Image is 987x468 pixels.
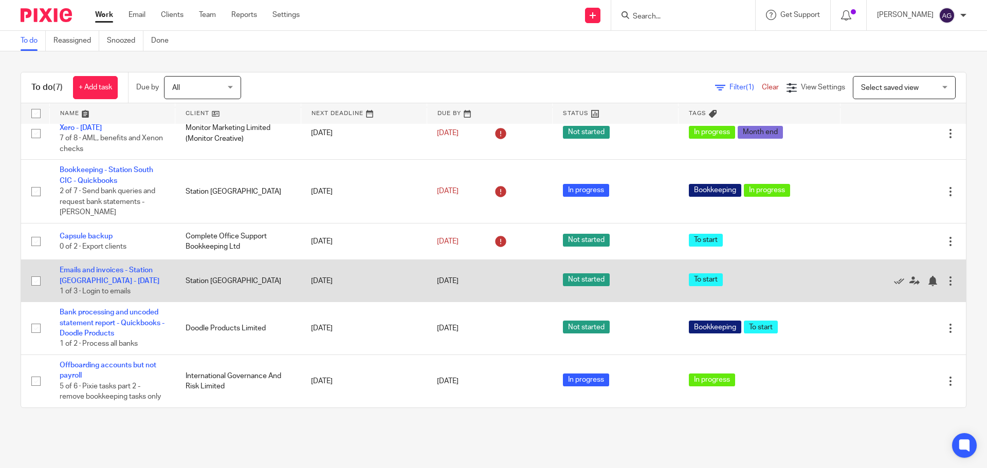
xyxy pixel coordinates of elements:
span: In progress [689,126,735,139]
span: Not started [563,321,610,333]
a: Work [95,10,113,20]
a: Email [129,10,145,20]
a: Emails and invoices - Station [GEOGRAPHIC_DATA] - [DATE] [60,267,159,284]
span: [DATE] [437,325,459,332]
td: [DATE] [301,223,427,259]
span: [DATE] [437,378,459,385]
a: Clients [161,10,184,20]
a: Bank processing and uncoded statement report - Quickbooks - Doodle Products [60,309,164,337]
td: Monitor Marketing Limited (Monitor Creative) [175,107,301,160]
td: Station [GEOGRAPHIC_DATA] [175,160,301,223]
span: In progress [744,184,790,197]
span: Bookkeeping [689,321,741,333]
a: + Add task [73,76,118,99]
span: To start [744,321,778,333]
span: 1 of 2 · Process all banks [60,341,138,348]
span: Get Support [780,11,820,18]
td: International Governance And Risk Limited [175,354,301,407]
span: Filter [729,84,762,91]
span: 0 of 2 · Export clients [60,243,126,250]
span: Not started [563,126,610,139]
a: Snoozed [107,31,143,51]
span: 2 of 7 · Send bank queries and request bank statements - [PERSON_NAME] [60,188,155,216]
span: [DATE] [437,238,459,245]
span: [DATE] [437,188,459,195]
span: In progress [563,373,609,386]
span: [DATE] [437,277,459,285]
span: All [172,84,180,91]
span: 5 of 6 · Pixie tasks part 2 - remove bookkeeping tasks only [60,383,161,401]
span: To start [689,273,723,286]
td: [DATE] [301,302,427,355]
td: [DATE] [301,107,427,160]
p: [PERSON_NAME] [877,10,934,20]
img: svg%3E [939,7,955,24]
span: 1 of 3 · Login to emails [60,288,131,295]
span: 7 of 8 · AML, benefits and Xenon checks [60,135,163,153]
span: Not started [563,273,610,286]
span: (1) [746,84,754,91]
input: Search [632,12,724,22]
td: [DATE] [301,260,427,302]
span: In progress [563,184,609,197]
a: Capsule backup [60,233,113,240]
h1: To do [31,82,63,93]
td: Complete Office Support Bookkeeping Ltd [175,223,301,259]
td: Doodle Products Limited [175,302,301,355]
span: Tags [689,110,706,116]
a: Reports [231,10,257,20]
span: View Settings [801,84,845,91]
span: Not started [563,234,610,247]
span: [DATE] [437,129,459,137]
td: [DATE] [301,354,427,407]
span: In progress [689,373,735,386]
span: Bookkeeping [689,184,741,197]
a: Done [151,31,176,51]
a: Bookkeeping - Station South CIC - Quickbooks [60,166,153,184]
span: (7) [53,83,63,91]
td: Station [GEOGRAPHIC_DATA] [175,260,301,302]
a: Reassigned [53,31,99,51]
span: Select saved view [861,84,919,91]
span: Month end [738,126,783,139]
span: To start [689,234,723,247]
a: Team [199,10,216,20]
p: Due by [136,82,159,92]
a: Mark as done [894,276,909,286]
a: Settings [272,10,300,20]
a: Clear [762,84,779,91]
a: To do [21,31,46,51]
td: [DATE] [301,160,427,223]
img: Pixie [21,8,72,22]
a: Offboarding accounts but not payroll [60,362,156,379]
